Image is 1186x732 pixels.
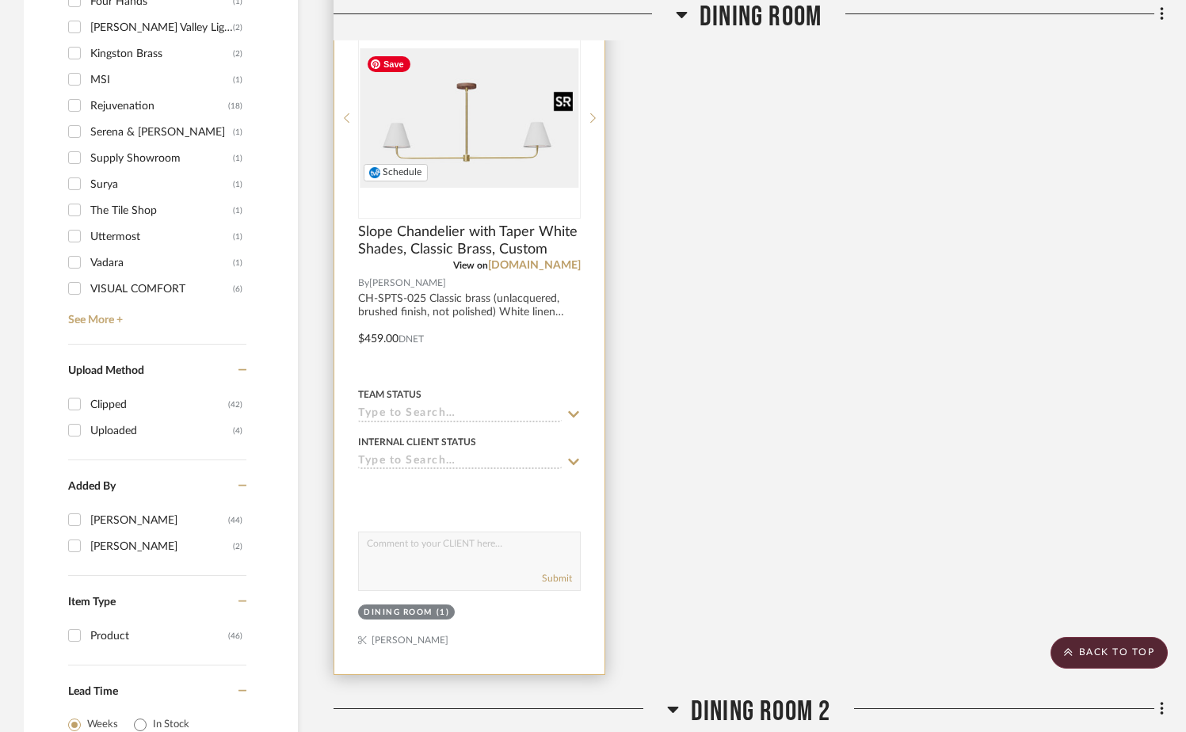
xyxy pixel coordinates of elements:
[90,15,233,40] div: [PERSON_NAME] Valley Lighting
[358,276,369,291] span: By
[233,15,242,40] div: (2)
[90,276,233,302] div: VISUAL COMFORT
[437,607,450,619] div: (1)
[233,224,242,250] div: (1)
[68,365,144,376] span: Upload Method
[90,172,233,197] div: Surya
[358,223,581,258] span: Slope Chandelier with Taper White Shades, Classic Brass, Custom
[228,93,242,119] div: (18)
[90,67,233,93] div: MSI
[369,276,446,291] span: [PERSON_NAME]
[358,407,562,422] input: Type to Search…
[691,695,831,729] span: Dining Room 2
[542,571,572,585] button: Submit
[233,276,242,302] div: (6)
[233,120,242,145] div: (1)
[233,534,242,559] div: (2)
[228,623,242,649] div: (46)
[228,392,242,417] div: (42)
[90,623,228,649] div: Product
[358,455,562,470] input: Type to Search…
[90,198,233,223] div: The Tile Shop
[228,508,242,533] div: (44)
[90,146,233,171] div: Supply Showroom
[233,418,242,444] div: (4)
[453,261,488,270] span: View on
[233,250,242,276] div: (1)
[360,48,579,187] img: Slope Chandelier with Taper White Shades, Classic Brass, Custom
[368,56,410,72] span: Save
[68,481,116,492] span: Added By
[383,167,421,177] span: Schedule
[358,387,421,402] div: Team Status
[364,607,433,619] div: Dining Room
[233,172,242,197] div: (1)
[90,418,233,444] div: Uploaded
[64,302,246,327] a: See More +
[90,508,228,533] div: [PERSON_NAME]
[68,686,118,697] span: Lead Time
[68,597,116,608] span: Item Type
[90,534,233,559] div: [PERSON_NAME]
[233,146,242,171] div: (1)
[358,435,476,449] div: Internal Client Status
[233,41,242,67] div: (2)
[233,67,242,93] div: (1)
[488,260,581,271] a: [DOMAIN_NAME]
[90,41,233,67] div: Kingston Brass
[90,93,228,119] div: Rejuvenation
[359,18,580,218] div: 0
[233,198,242,223] div: (1)
[1051,637,1168,669] scroll-to-top-button: BACK TO TOP
[90,250,233,276] div: Vadara
[90,224,233,250] div: Uttermost
[90,392,228,417] div: Clipped
[90,120,233,145] div: Serena & [PERSON_NAME]
[364,164,428,181] button: Schedule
